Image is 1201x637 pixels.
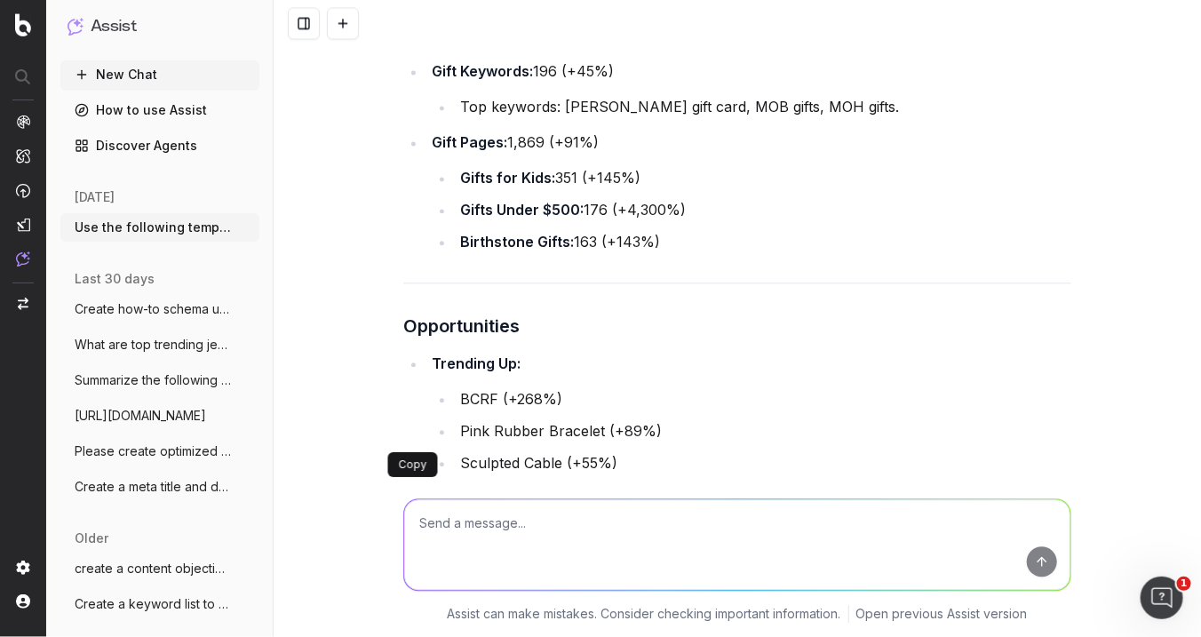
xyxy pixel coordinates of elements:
[75,478,231,496] span: Create a meta title and description for
[448,605,841,623] p: Assist can make mistakes. Consider checking important information.
[16,561,30,575] img: Setting
[460,201,584,219] strong: Gifts Under $500:
[75,530,108,547] span: older
[15,13,31,36] img: Botify logo
[18,298,28,310] img: Switch project
[16,594,30,609] img: My account
[455,165,1071,190] li: 351 (+145%)
[399,458,427,472] p: Copy
[16,218,30,232] img: Studio
[75,188,115,206] span: [DATE]
[16,183,30,198] img: Activation
[91,14,137,39] h1: Assist
[455,418,1071,443] li: Pink Rubber Bracelet (+89%)
[75,595,231,613] span: Create a keyword list to optimize a [DATE]
[856,605,1028,623] a: Open previous Assist version
[75,560,231,577] span: create a content objective for an articl
[455,450,1071,475] li: Sculpted Cable (+55%)
[75,336,231,354] span: What are top trending jewelry product ty
[426,130,1071,254] li: 1,869 (+91%)
[16,115,30,129] img: Analytics
[75,219,231,236] span: Use the following template: SEO Summary
[75,407,206,425] span: [URL][DOMAIN_NAME]
[403,312,1071,340] h3: Opportunities
[60,437,259,466] button: Please create optimized titles and descr
[455,229,1071,254] li: 163 (+143%)
[432,354,521,372] strong: Trending Up:
[460,233,574,251] strong: Birthstone Gifts:
[68,18,84,35] img: Assist
[60,60,259,89] button: New Chat
[455,386,1071,411] li: BCRF (+268%)
[75,371,231,389] span: Summarize the following from a results p
[1177,577,1191,591] span: 1
[455,197,1071,222] li: 176 (+4,300%)
[432,62,533,80] strong: Gift Keywords:
[75,300,231,318] span: Create how-to schema using the following
[1141,577,1183,619] iframe: Intercom live chat
[60,131,259,160] a: Discover Agents
[16,148,30,163] img: Intelligence
[16,251,30,267] img: Assist
[60,96,259,124] a: How to use Assist
[60,330,259,359] button: What are top trending jewelry product ty
[75,442,231,460] span: Please create optimized titles and descr
[60,295,259,323] button: Create how-to schema using the following
[68,14,252,39] button: Assist
[75,270,155,288] span: last 30 days
[60,554,259,583] button: create a content objective for an articl
[60,402,259,430] button: [URL][DOMAIN_NAME]
[460,169,555,187] strong: Gifts for Kids:
[60,366,259,394] button: Summarize the following from a results p
[60,473,259,501] button: Create a meta title and description for
[455,94,1071,119] li: Top keywords: [PERSON_NAME] gift card, MOB gifts, MOH gifts.
[60,213,259,242] button: Use the following template: SEO Summary
[60,590,259,618] button: Create a keyword list to optimize a [DATE]
[426,59,1071,119] li: 196 (+45%)
[432,133,507,151] strong: Gift Pages:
